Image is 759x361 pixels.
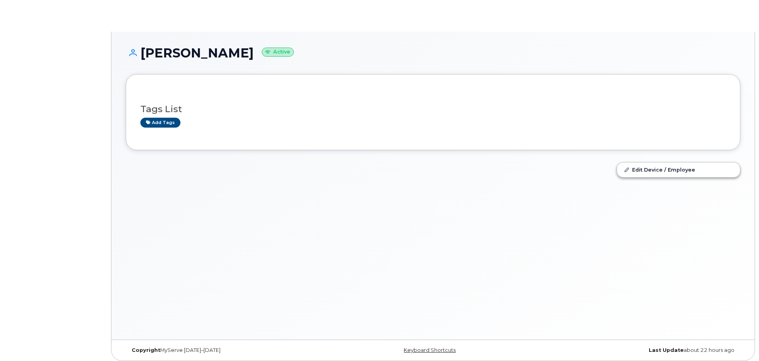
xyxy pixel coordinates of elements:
a: Keyboard Shortcuts [404,347,456,353]
h1: [PERSON_NAME] [126,46,740,60]
div: MyServe [DATE]–[DATE] [126,347,331,353]
a: Add tags [140,118,180,128]
strong: Last Update [649,347,684,353]
a: Edit Device / Employee [617,162,740,177]
small: Active [262,48,294,57]
h3: Tags List [140,104,726,114]
strong: Copyright [132,347,160,353]
div: about 22 hours ago [535,347,740,353]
